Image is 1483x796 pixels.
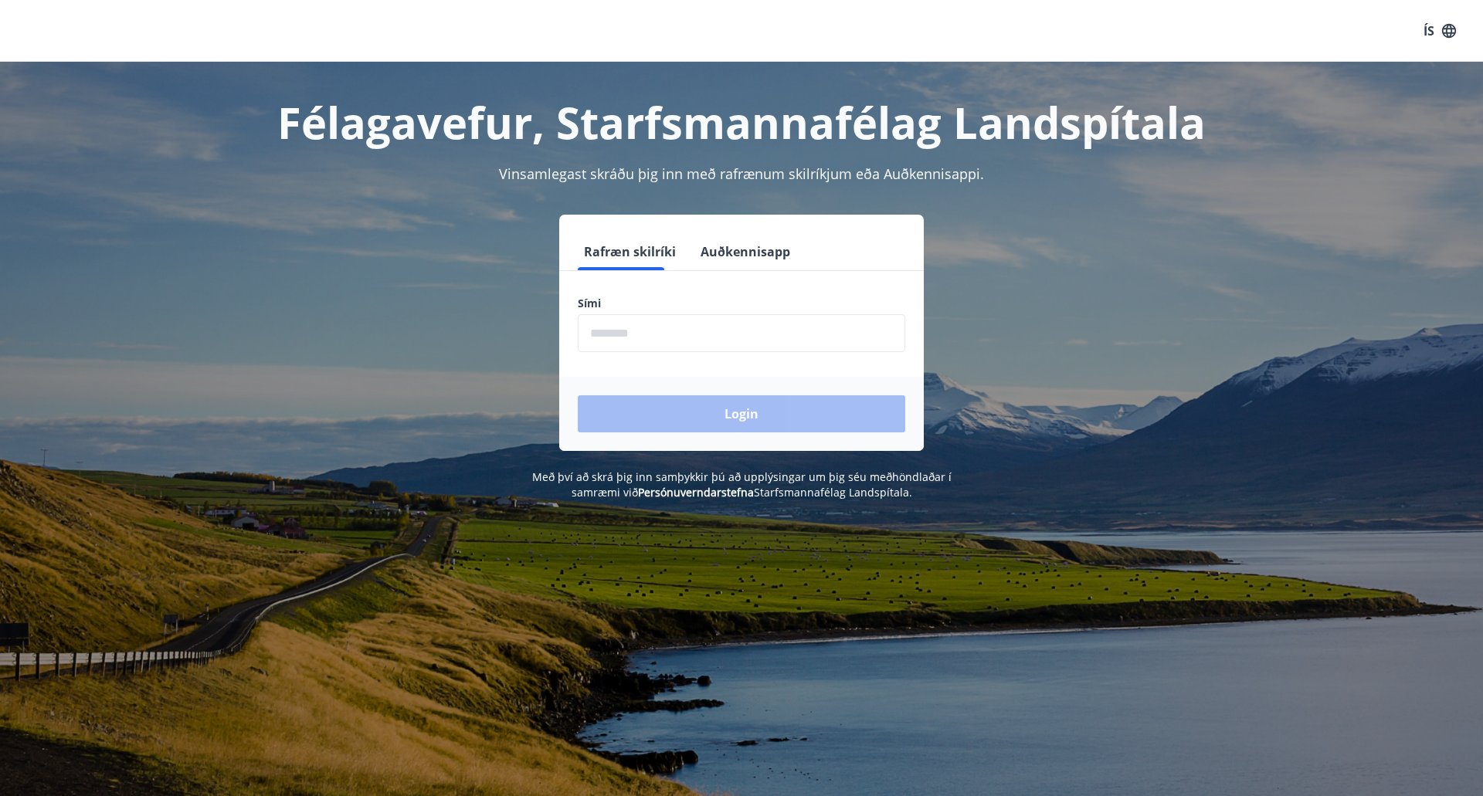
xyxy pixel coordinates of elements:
span: Með því að skrá þig inn samþykkir þú að upplýsingar um þig séu meðhöndlaðar í samræmi við Starfsm... [532,469,952,500]
button: ÍS [1415,17,1464,45]
span: Vinsamlegast skráðu þig inn með rafrænum skilríkjum eða Auðkennisappi. [499,164,984,183]
a: Persónuverndarstefna [638,485,754,500]
button: Auðkennisapp [694,233,796,270]
button: Rafræn skilríki [578,233,682,270]
label: Sími [578,296,905,311]
h1: Félagavefur, Starfsmannafélag Landspítala [204,93,1279,151]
